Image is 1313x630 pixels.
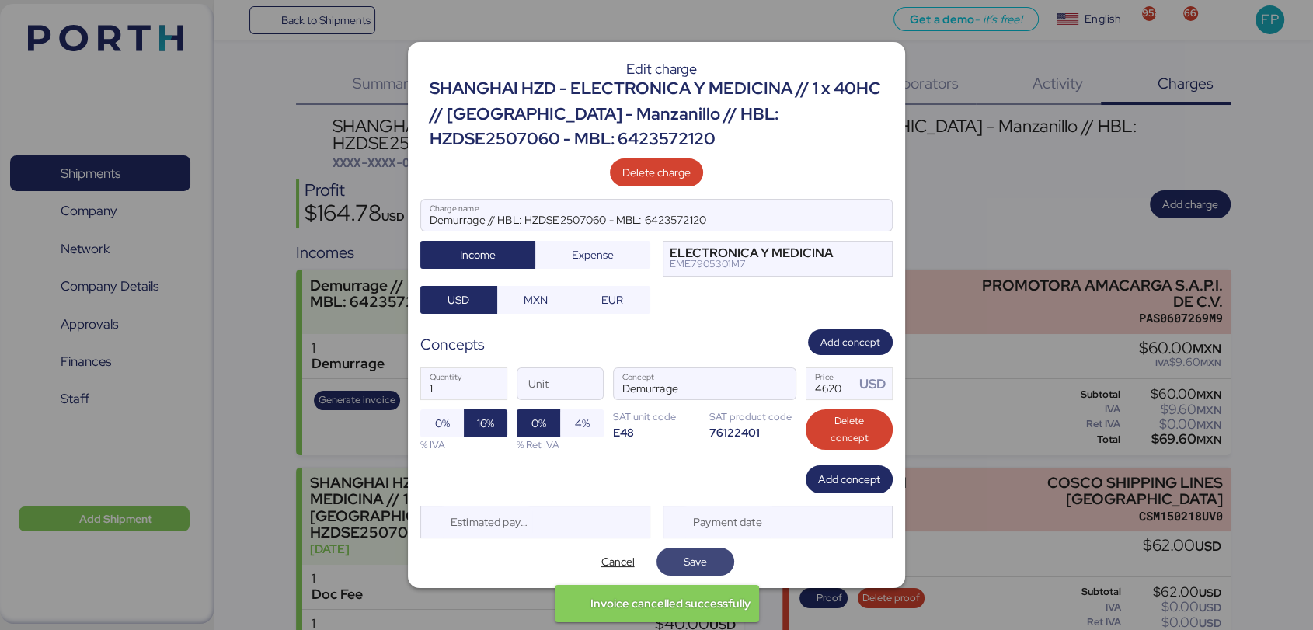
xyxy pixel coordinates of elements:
[430,76,893,151] div: SHANGHAI HZD - ELECTRONICA Y MEDICINA // 1 x 40HC // [GEOGRAPHIC_DATA] - Manzanillo // HBL: HZDSE...
[709,425,796,440] div: 76122401
[670,248,833,259] div: ELECTRONICA Y MEDICINA
[859,374,892,394] div: USD
[622,163,691,182] span: Delete charge
[820,334,880,351] span: Add concept
[818,412,880,447] span: Delete concept
[421,200,892,231] input: Charge name
[420,333,485,356] div: Concepts
[579,548,656,576] button: Cancel
[575,414,590,433] span: 4%
[601,291,623,309] span: EUR
[601,552,635,571] span: Cancel
[684,552,707,571] span: Save
[460,245,496,264] span: Income
[709,409,796,424] div: SAT product code
[420,286,497,314] button: USD
[670,259,833,270] div: EME7905301M7
[535,241,650,269] button: Expense
[560,409,604,437] button: 4%
[613,425,700,440] div: E48
[497,286,574,314] button: MXN
[430,62,893,76] div: Edit charge
[590,589,751,618] div: Invoice cancelled successfully
[517,437,604,452] div: % Ret IVA
[614,368,758,399] input: Concept
[808,329,893,355] button: Add concept
[517,368,603,399] input: Unit
[464,409,507,437] button: 16%
[448,291,469,309] span: USD
[420,437,507,452] div: % IVA
[435,414,450,433] span: 0%
[524,291,548,309] span: MXN
[517,409,560,437] button: 0%
[420,241,535,269] button: Income
[806,368,855,399] input: Price
[610,158,703,186] button: Delete charge
[763,372,796,405] button: ConceptConcept
[613,409,700,424] div: SAT unit code
[477,414,494,433] span: 16%
[421,368,507,399] input: Quantity
[818,470,880,489] span: Add concept
[531,414,546,433] span: 0%
[806,465,893,493] button: Add concept
[572,245,614,264] span: Expense
[806,409,893,450] button: Delete concept
[420,409,464,437] button: 0%
[656,548,734,576] button: Save
[573,286,650,314] button: EUR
